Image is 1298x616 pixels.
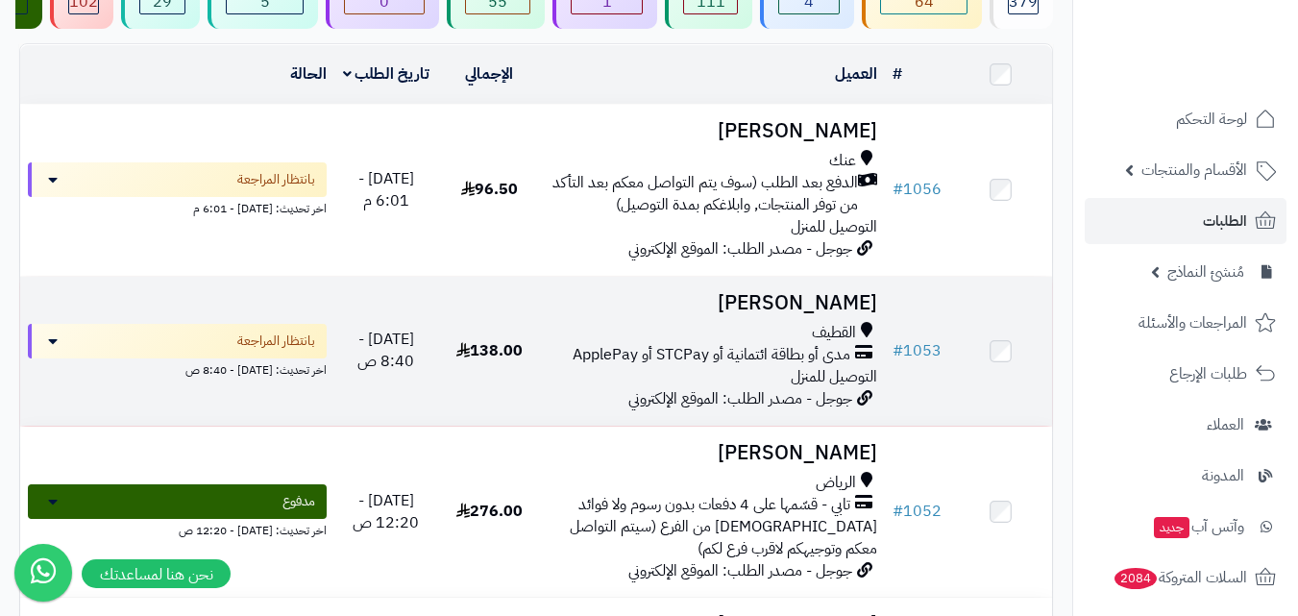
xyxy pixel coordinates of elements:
[290,62,327,86] a: الحالة
[456,500,523,523] span: 276.00
[1085,453,1286,499] a: المدونة
[28,358,327,379] div: اخر تحديث: [DATE] - 8:40 ص
[28,519,327,539] div: اخر تحديث: [DATE] - 12:20 ص
[893,178,942,201] a: #1056
[835,62,877,86] a: العميل
[578,494,850,516] span: تابي - قسّمها على 4 دفعات بدون رسوم ولا فوائد
[1085,554,1286,601] a: السلات المتروكة2084
[1167,259,1244,285] span: مُنشئ النماذج
[1207,411,1244,438] span: العملاء
[549,120,877,142] h3: [PERSON_NAME]
[893,339,903,362] span: #
[1114,567,1159,589] span: 2084
[791,215,877,238] span: التوصيل للمنزل
[628,237,852,260] span: جوجل - مصدر الطلب: الموقع الإلكتروني
[357,328,414,373] span: [DATE] - 8:40 ص
[1085,402,1286,448] a: العملاء
[1141,157,1247,184] span: الأقسام والمنتجات
[791,365,877,388] span: التوصيل للمنزل
[358,167,414,212] span: [DATE] - 6:01 م
[1139,309,1247,336] span: المراجعات والأسئلة
[1176,106,1247,133] span: لوحة التحكم
[461,178,518,201] span: 96.50
[1085,96,1286,142] a: لوحة التحكم
[1085,300,1286,346] a: المراجعات والأسئلة
[1113,564,1247,591] span: السلات المتروكة
[1085,198,1286,244] a: الطلبات
[1154,517,1189,538] span: جديد
[549,292,877,314] h3: [PERSON_NAME]
[893,178,903,201] span: #
[1152,513,1244,540] span: وآتس آب
[829,150,856,172] span: عنك
[237,332,315,351] span: بانتظار المراجعة
[549,442,877,464] h3: [PERSON_NAME]
[465,62,513,86] a: الإجمالي
[893,500,903,523] span: #
[893,500,942,523] a: #1052
[282,492,315,511] span: مدفوع
[573,344,850,366] span: مدى أو بطاقة ائتمانية أو STCPay أو ApplePay
[456,339,523,362] span: 138.00
[1085,351,1286,397] a: طلبات الإرجاع
[1169,360,1247,387] span: طلبات الإرجاع
[1203,208,1247,234] span: الطلبات
[812,322,856,344] span: القطيف
[1085,504,1286,550] a: وآتس آبجديد
[628,387,852,410] span: جوجل - مصدر الطلب: الموقع الإلكتروني
[549,172,858,216] span: الدفع بعد الطلب (سوف يتم التواصل معكم بعد التأكد من توفر المنتجات, وابلاغكم بمدة التوصيل)
[893,62,902,86] a: #
[570,515,877,560] span: [DEMOGRAPHIC_DATA] من الفرع (سيتم التواصل معكم وتوجيهكم لاقرب فرع لكم)
[1202,462,1244,489] span: المدونة
[28,197,327,217] div: اخر تحديث: [DATE] - 6:01 م
[816,472,856,494] span: الرياض
[343,62,430,86] a: تاريخ الطلب
[628,559,852,582] span: جوجل - مصدر الطلب: الموقع الإلكتروني
[1167,35,1280,75] img: logo-2.png
[353,489,419,534] span: [DATE] - 12:20 ص
[237,170,315,189] span: بانتظار المراجعة
[893,339,942,362] a: #1053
